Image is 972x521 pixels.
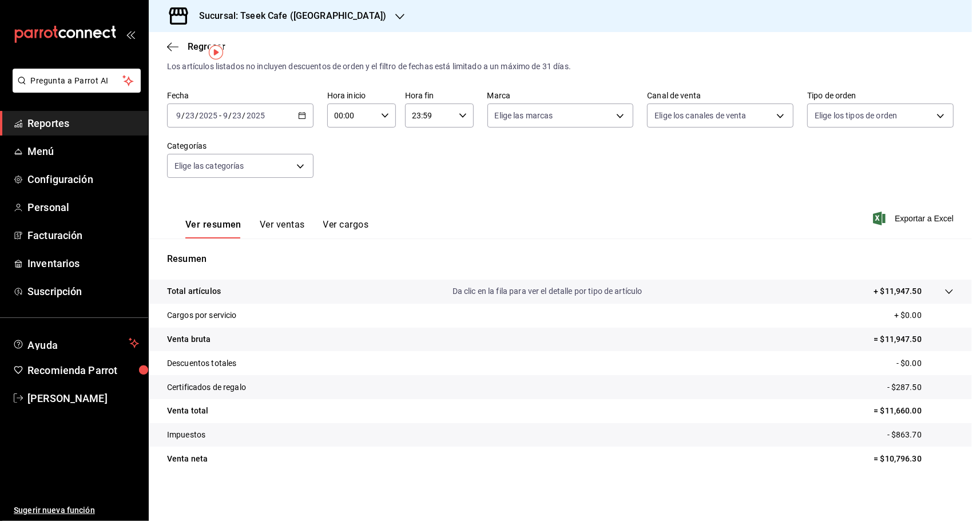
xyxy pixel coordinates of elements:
input: -- [185,111,195,120]
span: Menú [27,144,139,159]
p: Venta neta [167,453,208,465]
input: ---- [246,111,265,120]
span: Elige las categorías [174,160,244,172]
p: - $287.50 [887,381,954,393]
label: Hora fin [405,92,474,100]
button: Ver resumen [185,219,241,238]
span: Pregunta a Parrot AI [31,75,123,87]
span: Elige los tipos de orden [815,110,897,121]
p: Da clic en la fila para ver el detalle por tipo de artículo [453,285,642,297]
span: [PERSON_NAME] [27,391,139,406]
button: Ver cargos [323,219,369,238]
p: Cargos por servicio [167,309,237,321]
span: / [243,111,246,120]
label: Hora inicio [327,92,396,100]
p: = $11,660.00 [874,405,954,417]
span: Ayuda [27,336,124,350]
p: + $11,947.50 [874,285,922,297]
span: Elige los canales de venta [654,110,746,121]
span: Facturación [27,228,139,243]
p: Venta bruta [167,333,211,345]
a: Pregunta a Parrot AI [8,83,141,95]
input: ---- [199,111,218,120]
button: Exportar a Excel [875,212,954,225]
label: Marca [487,92,634,100]
p: Venta total [167,405,208,417]
span: / [195,111,199,120]
p: Certificados de regalo [167,381,246,393]
p: Total artículos [167,285,221,297]
p: - $0.00 [896,357,954,369]
label: Categorías [167,142,314,150]
label: Canal de venta [647,92,794,100]
span: Elige las marcas [495,110,553,121]
p: Descuentos totales [167,357,236,369]
div: navigation tabs [185,219,368,238]
button: Regresar [167,41,225,52]
button: Pregunta a Parrot AI [13,69,141,93]
div: Los artículos listados no incluyen descuentos de orden y el filtro de fechas está limitado a un m... [167,61,954,73]
p: - $863.70 [887,429,954,441]
input: -- [223,111,228,120]
input: -- [232,111,243,120]
p: Impuestos [167,429,205,441]
span: Inventarios [27,256,139,271]
p: = $11,947.50 [874,333,954,345]
label: Fecha [167,92,314,100]
h3: Sucursal: Tseek Cafe ([GEOGRAPHIC_DATA]) [190,9,386,23]
img: Tooltip marker [209,45,223,59]
span: / [181,111,185,120]
span: Reportes [27,116,139,131]
p: = $10,796.30 [874,453,954,465]
input: -- [176,111,181,120]
span: Sugerir nueva función [14,504,139,516]
p: Resumen [167,252,954,266]
span: Suscripción [27,284,139,299]
span: - [219,111,221,120]
span: Recomienda Parrot [27,363,139,378]
button: Ver ventas [260,219,305,238]
span: Regresar [188,41,225,52]
span: Personal [27,200,139,215]
label: Tipo de orden [807,92,954,100]
span: Configuración [27,172,139,187]
span: / [228,111,232,120]
p: + $0.00 [894,309,954,321]
button: open_drawer_menu [126,30,135,39]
